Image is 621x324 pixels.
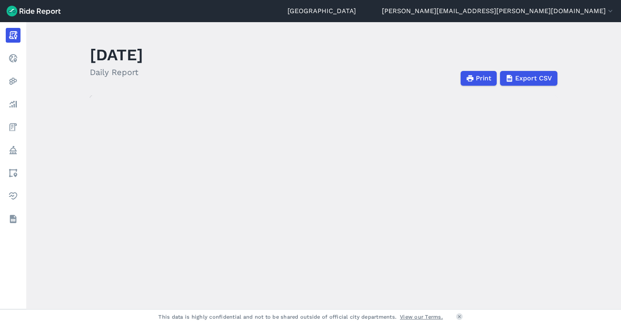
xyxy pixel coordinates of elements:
button: Export CSV [500,71,557,86]
button: [PERSON_NAME][EMAIL_ADDRESS][PERSON_NAME][DOMAIN_NAME] [382,6,614,16]
a: Health [6,189,21,203]
h2: Daily Report [90,66,143,78]
button: Print [461,71,497,86]
a: Datasets [6,212,21,226]
span: Export CSV [515,73,552,83]
a: Analyze [6,97,21,112]
a: Realtime [6,51,21,66]
a: Report [6,28,21,43]
a: Policy [6,143,21,157]
a: [GEOGRAPHIC_DATA] [288,6,356,16]
a: Areas [6,166,21,180]
h1: [DATE] [90,43,143,66]
a: View our Terms. [400,313,443,321]
span: Print [476,73,491,83]
a: Fees [6,120,21,135]
a: Heatmaps [6,74,21,89]
img: Ride Report [7,6,61,16]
